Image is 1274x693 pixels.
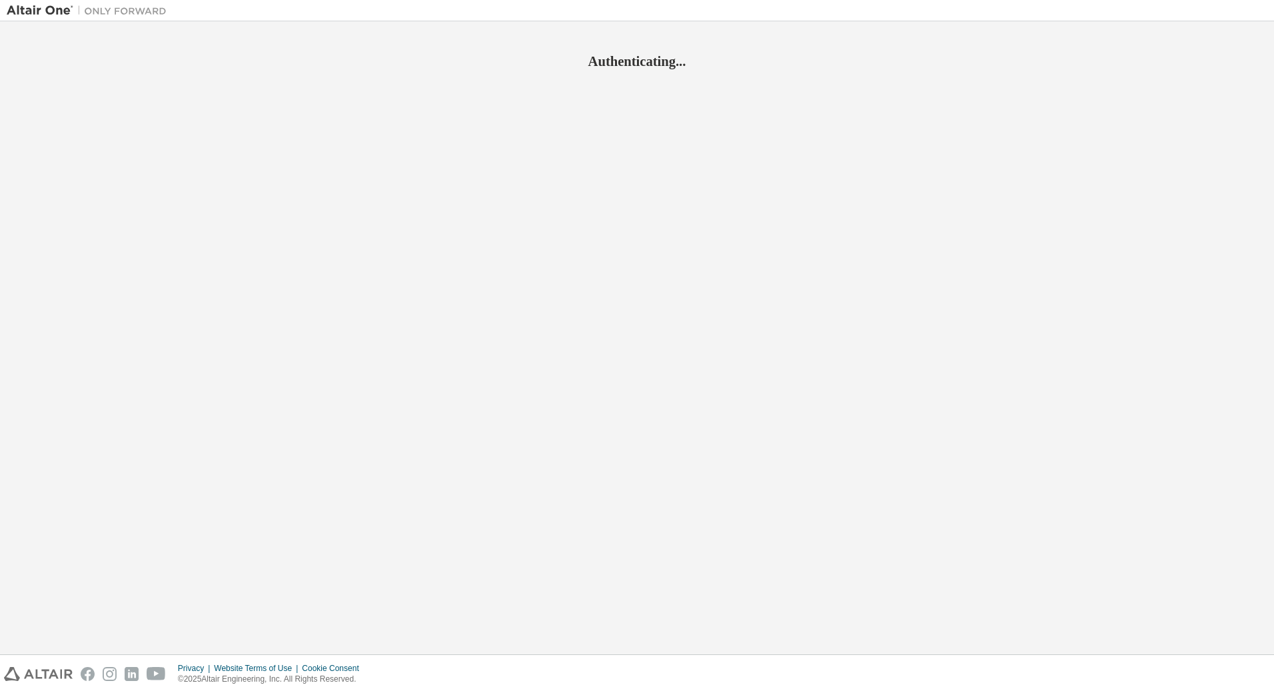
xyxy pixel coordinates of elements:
p: © 2025 Altair Engineering, Inc. All Rights Reserved. [178,674,367,685]
img: altair_logo.svg [4,667,73,681]
img: linkedin.svg [125,667,139,681]
div: Cookie Consent [302,663,366,674]
h2: Authenticating... [7,53,1267,70]
img: youtube.svg [147,667,166,681]
div: Privacy [178,663,214,674]
div: Website Terms of Use [214,663,302,674]
img: Altair One [7,4,173,17]
img: instagram.svg [103,667,117,681]
img: facebook.svg [81,667,95,681]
